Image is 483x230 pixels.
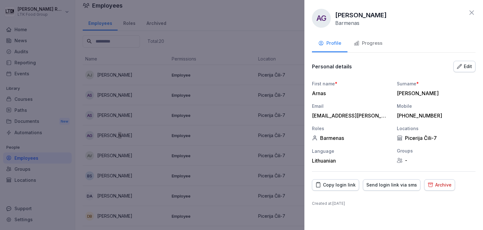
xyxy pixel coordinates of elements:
div: - [397,157,475,164]
div: Profile [318,40,341,47]
div: Send login link via sms [366,181,417,188]
div: First name [312,80,391,87]
div: Picerija Čili-7 [397,135,475,141]
p: Created at : [DATE] [312,201,475,206]
div: [PHONE_NUMBER] [397,112,472,119]
div: Mobile [397,103,475,109]
p: Barmenas [335,20,359,26]
div: Groups [397,147,475,154]
div: [EMAIL_ADDRESS][PERSON_NAME][DOMAIN_NAME] [312,112,387,119]
div: Surname [397,80,475,87]
div: Arnas [312,90,387,96]
div: Barmenas [312,135,391,141]
p: [PERSON_NAME] [335,10,387,20]
button: Copy login link [312,179,359,191]
button: Send login link via sms [363,179,420,191]
p: Personal details [312,63,352,70]
div: Archive [428,181,452,188]
button: Progress [347,35,389,52]
div: Email [312,103,391,109]
div: Progress [354,40,382,47]
button: Edit [453,61,475,72]
div: Copy login link [315,181,356,188]
button: Profile [312,35,347,52]
div: AG [312,9,331,28]
div: Edit [457,63,472,70]
div: Locations [397,125,475,132]
div: [PERSON_NAME] [397,90,472,96]
div: Roles [312,125,391,132]
button: Archive [424,179,455,191]
div: Language [312,148,391,154]
div: Lithuanian [312,158,391,164]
